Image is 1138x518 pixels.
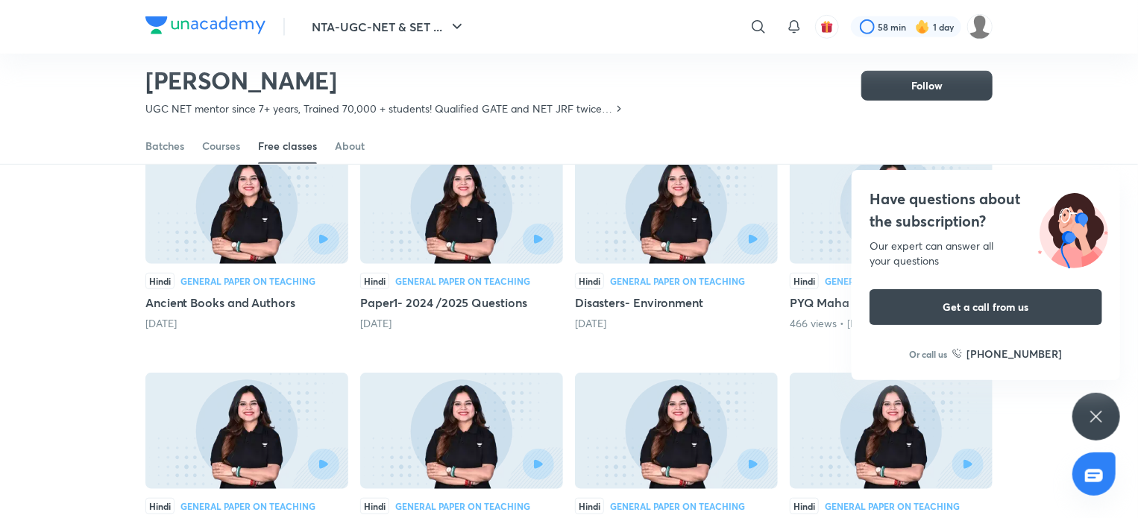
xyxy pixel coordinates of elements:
[145,66,625,95] h2: [PERSON_NAME]
[967,346,1063,361] h6: [PHONE_NUMBER]
[180,277,315,285] div: General Paper on Teaching
[967,14,993,40] img: TARUN
[360,148,563,331] div: Paper1- 2024 /2025 Questions
[145,139,184,154] div: Batches
[258,139,317,154] div: Free classes
[911,78,943,93] span: Follow
[815,15,839,39] button: avatar
[145,498,175,514] div: Hindi
[790,148,993,331] div: PYQ Maha Abhyas - December 2025
[360,273,389,289] div: Hindi
[145,148,348,331] div: Ancient Books and Authors
[180,502,315,511] div: General Paper on Teaching
[303,12,475,42] button: NTA-UGC-NET & SET ...
[395,277,530,285] div: General Paper on Teaching
[790,498,819,514] div: Hindi
[145,294,348,312] h5: Ancient Books and Authors
[202,128,240,164] a: Courses
[145,16,265,34] img: Company Logo
[910,347,948,361] p: Or call us
[575,273,604,289] div: Hindi
[1026,188,1120,268] img: ttu_illustration_new.svg
[870,289,1102,325] button: Get a call from us
[870,239,1102,268] div: Our expert can answer all your questions
[360,316,563,331] div: 21 days ago
[575,148,778,331] div: Disasters- Environment
[870,188,1102,233] h4: Have questions about the subscription?
[360,294,563,312] h5: Paper1- 2024 /2025 Questions
[145,16,265,38] a: Company Logo
[258,128,317,164] a: Free classes
[825,277,960,285] div: General Paper on Teaching
[145,128,184,164] a: Batches
[145,316,348,331] div: 14 days ago
[575,498,604,514] div: Hindi
[575,316,778,331] div: 22 days ago
[202,139,240,154] div: Courses
[790,294,993,312] h5: PYQ Maha Abhyas - [DATE]
[145,273,175,289] div: Hindi
[395,502,530,511] div: General Paper on Teaching
[790,316,993,331] div: 466 views • 28 days ago
[610,502,745,511] div: General Paper on Teaching
[145,101,613,116] p: UGC NET mentor since 7+ years, Trained 70,000 + students! Qualified GATE and NET JRF twice. BTech...
[825,502,960,511] div: General Paper on Teaching
[335,128,365,164] a: About
[915,19,930,34] img: streak
[820,20,834,34] img: avatar
[790,273,819,289] div: Hindi
[610,277,745,285] div: General Paper on Teaching
[335,139,365,154] div: About
[360,498,389,514] div: Hindi
[575,294,778,312] h5: Disasters- Environment
[861,71,993,101] button: Follow
[952,346,1063,361] a: [PHONE_NUMBER]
